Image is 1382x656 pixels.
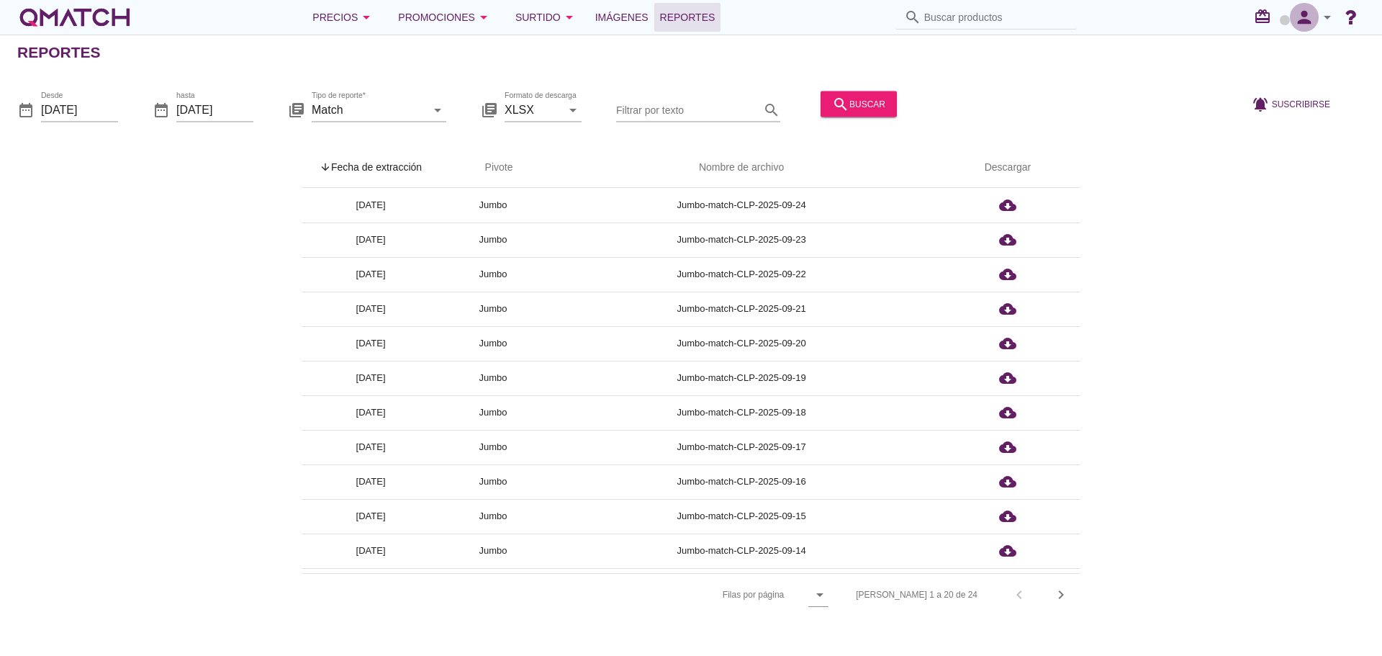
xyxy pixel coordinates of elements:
td: Jumbo-match-CLP-2025-09-18 [547,395,936,430]
td: [DATE] [302,257,439,292]
td: [DATE] [302,223,439,257]
td: Jumbo-match-CLP-2025-09-22 [547,257,936,292]
td: [DATE] [302,499,439,534]
i: arrow_drop_down [564,101,582,118]
i: cloud_download [999,369,1016,387]
td: Jumbo-match-CLP-2025-09-13 [547,568,936,603]
i: cloud_download [999,231,1016,248]
td: Jumbo-match-CLP-2025-09-23 [547,223,936,257]
button: Suscribirse [1240,91,1342,117]
a: Imágenes [590,3,654,32]
td: [DATE] [302,430,439,464]
td: Jumbo [439,464,547,499]
button: Precios [301,3,387,32]
i: cloud_download [999,404,1016,421]
i: arrow_drop_down [475,9,492,26]
td: Jumbo [439,430,547,464]
i: library_books [481,101,498,118]
th: Fecha de extracción: Sorted descending. Activate to remove sorting. [302,148,439,188]
td: Jumbo [439,395,547,430]
i: cloud_download [999,197,1016,214]
input: Filtrar por texto [616,98,760,121]
button: Next page [1048,582,1074,608]
i: search [832,95,849,112]
i: notifications_active [1252,95,1272,112]
td: [DATE] [302,326,439,361]
i: cloud_download [999,473,1016,490]
td: Jumbo-match-CLP-2025-09-20 [547,326,936,361]
i: arrow_drop_down [429,101,446,118]
span: Suscribirse [1272,97,1330,110]
td: Jumbo-match-CLP-2025-09-14 [547,534,936,568]
td: [DATE] [302,188,439,223]
i: arrow_upward [320,161,331,173]
td: Jumbo [439,568,547,603]
td: [DATE] [302,292,439,326]
input: Buscar productos [924,6,1068,29]
i: cloud_download [999,335,1016,352]
input: Desde [41,98,118,121]
td: [DATE] [302,464,439,499]
td: Jumbo [439,257,547,292]
button: buscar [821,91,897,117]
div: Promociones [398,9,492,26]
input: Tipo de reporte* [312,98,426,121]
td: Jumbo [439,292,547,326]
td: Jumbo [439,188,547,223]
span: Imágenes [595,9,649,26]
i: date_range [17,101,35,118]
td: Jumbo-match-CLP-2025-09-17 [547,430,936,464]
div: Precios [312,9,375,26]
td: [DATE] [302,395,439,430]
i: arrow_drop_down [1319,9,1336,26]
td: [DATE] [302,568,439,603]
span: Reportes [660,9,715,26]
td: Jumbo [439,534,547,568]
i: search [904,9,921,26]
h2: Reportes [17,41,101,64]
i: cloud_download [999,439,1016,456]
i: cloud_download [999,266,1016,283]
input: Formato de descarga [505,98,561,121]
i: chevron_right [1052,586,1070,603]
th: Nombre de archivo: Not sorted. [547,148,936,188]
td: Jumbo-match-CLP-2025-09-15 [547,499,936,534]
td: Jumbo-match-CLP-2025-09-24 [547,188,936,223]
th: Descargar: Not sorted. [936,148,1080,188]
a: white-qmatch-logo [17,3,132,32]
button: Surtido [504,3,590,32]
td: Jumbo-match-CLP-2025-09-19 [547,361,936,395]
button: Promociones [387,3,504,32]
td: [DATE] [302,361,439,395]
i: cloud_download [999,508,1016,525]
i: redeem [1254,8,1277,25]
td: [DATE] [302,534,439,568]
td: Jumbo-match-CLP-2025-09-16 [547,464,936,499]
i: arrow_drop_down [561,9,578,26]
td: Jumbo-match-CLP-2025-09-21 [547,292,936,326]
td: Jumbo [439,499,547,534]
td: Jumbo [439,223,547,257]
i: arrow_drop_down [811,586,828,603]
i: arrow_drop_down [358,9,375,26]
i: search [763,101,780,118]
td: Jumbo [439,326,547,361]
i: cloud_download [999,542,1016,560]
td: Jumbo [439,361,547,395]
div: Surtido [515,9,578,26]
i: library_books [288,101,305,118]
i: cloud_download [999,300,1016,318]
th: Pivote: Not sorted. Activate to sort ascending. [439,148,547,188]
a: Reportes [654,3,721,32]
div: [PERSON_NAME] 1 a 20 de 24 [856,588,977,601]
i: person [1290,7,1319,27]
div: buscar [832,95,885,112]
div: Filas por página [579,574,828,616]
input: hasta [176,98,253,121]
i: date_range [153,101,170,118]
